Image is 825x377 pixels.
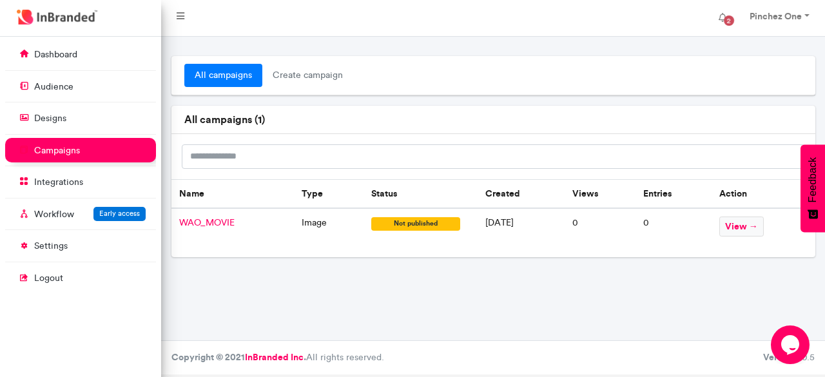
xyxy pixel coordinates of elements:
[179,217,235,228] span: WAO_MOVIE
[161,340,825,374] footer: All rights reserved.
[737,5,820,31] a: Pinchez One
[719,217,764,237] span: view →
[750,10,802,22] strong: Pinchez One
[771,325,812,364] iframe: chat widget
[801,144,825,232] button: Feedback - Show survey
[565,179,636,208] th: Views
[763,351,794,363] b: Version
[636,208,712,257] td: 0
[294,179,364,208] th: Type
[34,176,83,189] p: integrations
[708,5,737,31] button: 2
[5,74,156,99] a: audience
[34,48,77,61] p: dashboard
[184,113,802,126] h6: all campaigns ( 1 )
[34,240,68,253] p: settings
[5,233,156,258] a: settings
[5,202,156,226] a: WorkflowEarly access
[294,208,364,257] td: image
[712,179,815,208] th: Action
[5,106,156,130] a: designs
[99,209,140,218] span: Early access
[245,351,304,363] a: InBranded Inc
[5,169,156,194] a: integrations
[34,112,66,125] p: designs
[636,179,712,208] th: Entries
[171,179,294,208] th: Name
[724,15,734,26] span: 2
[807,157,819,202] span: Feedback
[34,272,63,285] p: logout
[34,81,73,93] p: audience
[184,64,262,87] a: all campaigns
[478,208,565,257] td: [DATE]
[371,217,460,231] span: not published
[364,179,477,208] th: Status
[262,64,353,87] span: create campaign
[171,351,306,363] strong: Copyright © 2021 .
[763,351,815,364] div: 3.0.5
[34,144,80,157] p: campaigns
[14,6,101,28] img: InBranded Logo
[5,42,156,66] a: dashboard
[5,138,156,162] a: campaigns
[478,179,565,208] th: Created
[34,208,74,221] p: Workflow
[565,208,636,257] td: 0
